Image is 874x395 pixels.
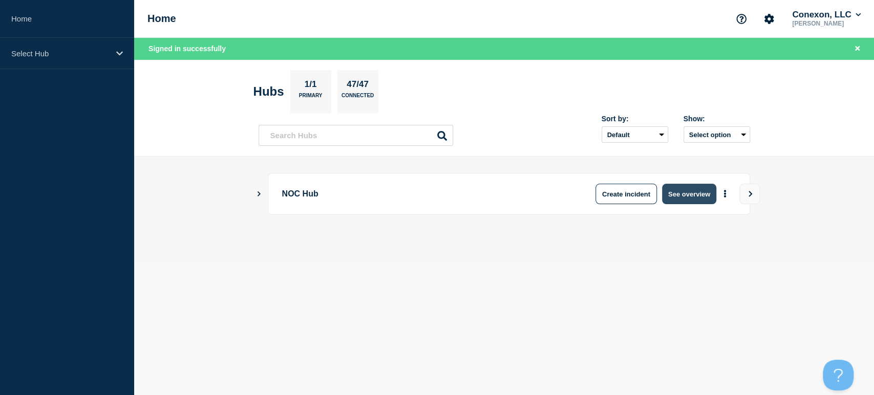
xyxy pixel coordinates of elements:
button: Support [731,8,752,30]
p: NOC Hub [282,184,565,204]
p: [PERSON_NAME] [790,20,863,27]
h1: Home [147,13,176,25]
p: 47/47 [343,79,373,93]
button: See overview [662,184,716,204]
button: More actions [718,185,732,204]
iframe: Help Scout Beacon - Open [823,360,854,390]
button: Select option [684,126,750,143]
p: Connected [342,93,374,103]
div: Sort by: [602,115,668,123]
button: Close banner [851,43,864,55]
button: View [739,184,760,204]
button: Conexon, LLC [790,10,863,20]
span: Signed in successfully [148,45,226,53]
select: Sort by [602,126,668,143]
button: Create incident [595,184,657,204]
h2: Hubs [253,84,284,99]
button: Account settings [758,8,780,30]
p: Select Hub [11,49,110,58]
p: 1/1 [301,79,321,93]
input: Search Hubs [259,125,453,146]
p: Primary [299,93,323,103]
button: Show Connected Hubs [257,190,262,198]
div: Show: [684,115,750,123]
